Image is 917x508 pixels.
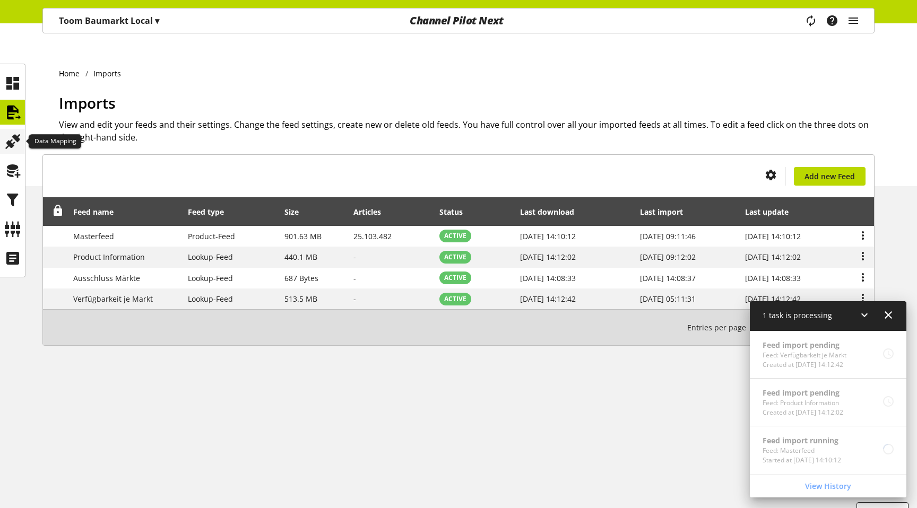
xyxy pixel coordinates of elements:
span: 901.63 MB [284,231,322,241]
span: 1 task is processing [763,310,832,320]
a: Add new Feed [794,167,866,186]
div: Feed name [73,206,124,217]
span: [DATE] 05:11:31 [640,294,696,304]
a: Home [59,68,85,79]
div: Size [284,206,309,217]
h2: View and edit your feeds and their settings. Change the feed settings, create new or delete old f... [59,118,875,144]
div: Last update [745,206,799,217]
span: Unlock to reorder rows [53,205,64,216]
small: 1-4 / 4 [687,318,811,337]
span: Entries per page [687,322,750,333]
span: Lookup-Feed [188,273,233,283]
span: - [353,294,356,304]
span: [DATE] 14:12:42 [745,294,801,304]
span: View History [805,480,851,492]
p: Toom Baumarkt Local [59,14,159,27]
span: Masterfeed [73,231,114,241]
span: [DATE] 14:08:33 [745,273,801,283]
span: 687 Bytes [284,273,318,283]
span: Lookup-Feed [188,252,233,262]
span: 513.5 MB [284,294,317,304]
span: ACTIVE [444,231,466,241]
span: Imports [59,93,116,113]
a: View History [752,477,904,495]
span: Lookup-Feed [188,294,233,304]
div: Unlock to reorder rows [49,205,64,218]
span: [DATE] 14:12:42 [520,294,576,304]
span: Verfügbarkeit je Markt [73,294,153,304]
div: Last import [640,206,694,217]
span: Product-Feed [188,231,235,241]
span: [DATE] 09:11:46 [640,231,696,241]
span: [DATE] 14:12:02 [520,252,576,262]
span: [DATE] 14:10:12 [745,231,801,241]
span: [DATE] 14:08:33 [520,273,576,283]
span: Add new Feed [804,171,855,182]
div: Status [439,206,473,217]
div: Last download [520,206,585,217]
span: - [353,273,356,283]
span: Product Information [73,252,145,262]
div: Feed type [188,206,235,217]
nav: main navigation [42,8,875,33]
span: [DATE] 14:10:12 [520,231,576,241]
span: ▾ [155,15,159,27]
div: Articles [353,206,392,217]
span: [DATE] 09:12:02 [640,252,696,262]
div: Data Mapping [29,134,81,149]
span: ACTIVE [444,252,466,262]
span: 440.1 MB [284,252,317,262]
span: [DATE] 14:12:02 [745,252,801,262]
span: Ausschluss Märkte [73,273,140,283]
span: - [353,252,356,262]
span: ACTIVE [444,294,466,304]
span: 25.103.482 [353,231,392,241]
span: ACTIVE [444,273,466,283]
span: [DATE] 14:08:37 [640,273,696,283]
